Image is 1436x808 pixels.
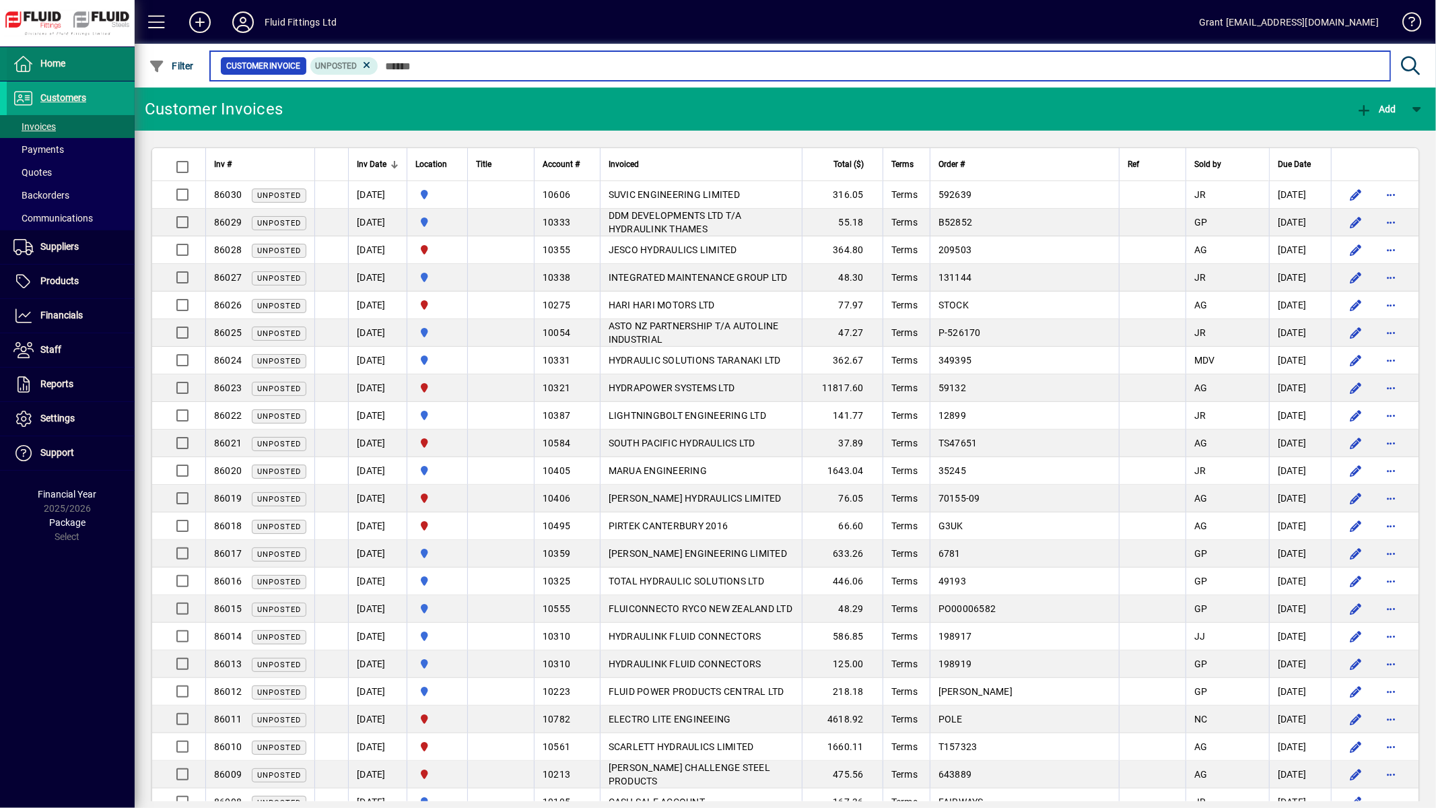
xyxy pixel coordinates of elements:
button: More options [1380,460,1402,481]
span: 10338 [543,272,570,283]
button: More options [1380,267,1402,288]
td: [DATE] [348,209,407,236]
button: Edit [1345,211,1367,233]
button: More options [1380,239,1402,261]
span: Customers [40,92,86,103]
span: AUCKLAND [415,629,459,644]
span: HYDRAULINK FLUID CONNECTORS [609,631,761,642]
span: MARUA ENGINEERING [609,465,707,476]
span: 86017 [214,548,242,559]
span: 86029 [214,217,242,228]
span: 10555 [543,603,570,614]
span: AUCKLAND [415,408,459,423]
span: AUCKLAND [415,215,459,230]
td: [DATE] [348,292,407,319]
span: DDM DEVELOPMENTS LTD T/A HYDRAULINK THAMES [609,210,742,234]
div: Ref [1128,157,1177,172]
span: 6781 [938,548,961,559]
div: Fluid Fittings Ltd [265,11,337,33]
button: More options [1380,322,1402,343]
span: MDV [1194,355,1215,366]
td: 48.30 [802,264,883,292]
button: Edit [1345,432,1367,454]
span: Unposted [257,550,301,559]
span: AUCKLAND [415,601,459,616]
div: Sold by [1194,157,1261,172]
div: Inv # [214,157,306,172]
span: Terms [891,382,918,393]
td: [DATE] [1269,430,1331,457]
button: Profile [221,10,265,34]
span: 10310 [543,631,570,642]
span: Ref [1128,157,1139,172]
span: 131144 [938,272,972,283]
span: ASTO NZ PARTNERSHIP T/A AUTOLINE INDUSTRIAL [609,321,779,345]
span: 86014 [214,631,242,642]
span: 10275 [543,300,570,310]
span: TS47651 [938,438,978,448]
span: 10387 [543,410,570,421]
span: 86023 [214,382,242,393]
td: 1643.04 [802,457,883,485]
button: Edit [1345,184,1367,205]
td: [DATE] [348,457,407,485]
span: 86019 [214,493,242,504]
td: [DATE] [348,568,407,595]
td: [DATE] [348,181,407,209]
span: 86020 [214,465,242,476]
button: More options [1380,515,1402,537]
span: Support [40,447,74,458]
td: 55.18 [802,209,883,236]
span: GP [1194,576,1208,586]
span: Suppliers [40,241,79,252]
button: Filter [145,54,197,78]
span: Unposted [257,246,301,255]
span: Payments [13,144,64,155]
span: Terms [891,355,918,366]
div: Inv Date [357,157,399,172]
span: Sold by [1194,157,1221,172]
span: Unposted [257,467,301,476]
td: 125.00 [802,650,883,678]
a: Suppliers [7,230,135,264]
div: Title [476,157,526,172]
span: 10325 [543,576,570,586]
span: 209503 [938,244,972,255]
span: 70155-09 [938,493,980,504]
button: Edit [1345,377,1367,399]
span: 59132 [938,382,966,393]
span: Unposted [257,274,301,283]
span: JR [1194,189,1206,200]
span: Terms [891,631,918,642]
button: More options [1380,543,1402,564]
span: FLUICONNECTO RYCO NEW ZEALAND LTD [609,603,792,614]
div: Total ($) [811,157,876,172]
td: [DATE] [348,595,407,623]
td: [DATE] [348,485,407,512]
td: [DATE] [348,347,407,374]
span: Unposted [257,440,301,448]
button: Edit [1345,515,1367,537]
span: AG [1194,382,1208,393]
span: Due Date [1278,157,1311,172]
a: Invoices [7,115,135,138]
span: Unposted [257,578,301,586]
td: [DATE] [348,623,407,650]
button: Edit [1345,543,1367,564]
span: AUCKLAND [415,270,459,285]
td: 66.60 [802,512,883,540]
div: Customer Invoices [145,98,283,120]
span: Unposted [257,302,301,310]
button: More options [1380,598,1402,619]
span: AUCKLAND [415,546,459,561]
span: P-526170 [938,327,981,338]
button: Edit [1345,736,1367,757]
button: More options [1380,432,1402,454]
span: 10333 [543,217,570,228]
div: Grant [EMAIL_ADDRESS][DOMAIN_NAME] [1199,11,1379,33]
span: HYDRAULIC SOLUTIONS TARANAKI LTD [609,355,781,366]
td: 11817.60 [802,374,883,402]
span: 35245 [938,465,966,476]
td: 362.67 [802,347,883,374]
div: Account # [543,157,592,172]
